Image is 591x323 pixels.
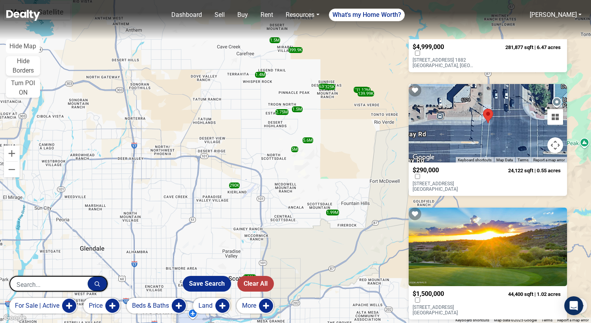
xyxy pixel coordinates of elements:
span: 44,400 sqft | 1.02 acres [508,291,561,297]
button: Zoom out [4,162,20,177]
div: 5M [291,146,298,152]
div: 325K [325,84,335,90]
input: Search... [10,277,88,292]
a: Terms (opens in new tab) [518,158,529,162]
button: Hide Map [6,39,40,53]
div: 1.5M [292,106,303,112]
button: Tilt map [547,109,563,125]
p: [STREET_ADDRESS] [GEOGRAPHIC_DATA] [413,305,476,316]
button: Map Data [496,157,513,163]
p: [STREET_ADDRESS] 1882 [GEOGRAPHIC_DATA], [GEOGRAPHIC_DATA] 85255 [413,57,476,68]
img: Dealty - Buy, Sell & Rent Homes [6,10,40,21]
span: 281,877 sqft | 6.47 acres [505,44,561,50]
button: Price [83,298,120,314]
img: Google [411,152,437,162]
a: [PERSON_NAME] [530,11,577,18]
label: Compare [413,174,422,179]
label: Compare [413,51,422,56]
div: 5.6M [303,137,313,143]
button: Zoom in [4,146,20,161]
span: $290,000 [413,166,439,174]
button: Land [193,298,230,314]
div: 139.99K [358,91,374,97]
div: 1.99M [326,210,339,215]
span: 24,122 sqft | 0.55 acres [508,168,561,173]
button: Hide Borders [6,56,40,76]
a: Sell [211,7,228,23]
button: Clear All [237,276,274,292]
div: 350K [324,84,335,90]
div: 630K [319,84,329,89]
button: Keyboard shortcuts [458,157,492,163]
div: 1.29M [243,274,256,280]
button: for sale | active [9,298,77,314]
div: 399.9K [288,47,303,53]
a: Dashboard [168,7,205,23]
button: Map camera controls [547,137,563,153]
label: Compare [413,297,422,303]
div: 1.5M [270,37,280,43]
button: Turn POI ON [6,78,40,98]
a: What's my Home Worth? [329,9,405,21]
div: 1.4M [255,72,266,78]
div: 2.75M [275,109,288,115]
a: Resources [283,7,322,23]
span: $1,500,000 [413,290,444,297]
button: Beds & Baths [127,298,187,314]
iframe: BigID CMP Widget [4,299,28,323]
a: Open this area in Google Maps (opens a new window) [411,152,437,162]
p: [STREET_ADDRESS] [GEOGRAPHIC_DATA] [413,181,476,192]
div: 290K [229,182,240,188]
span: $4,999,000 [413,43,444,51]
a: [PERSON_NAME] [527,7,585,23]
a: Rent [257,7,276,23]
button: More [237,298,274,314]
button: Save Search [183,276,231,292]
div: Open Intercom Messenger [564,296,583,315]
a: Buy [234,7,251,23]
a: Report a map error [533,158,565,162]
